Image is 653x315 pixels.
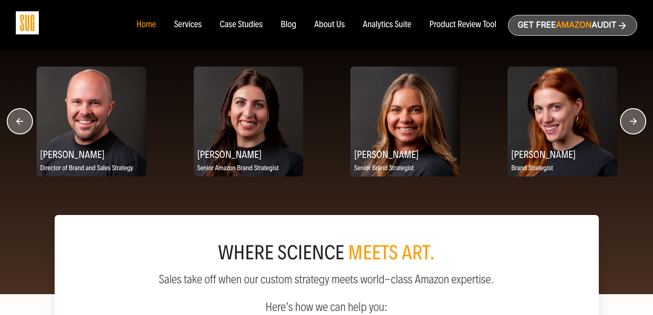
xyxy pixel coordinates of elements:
a: Blog [281,20,297,30]
a: Product Review Tool [429,20,496,30]
span: meets art. [348,241,435,265]
img: Emily Kozel, Brand Strategist [508,67,617,177]
p: Director of Brand and Sales Strategy [37,163,146,174]
img: Sug [16,11,39,34]
h2: [PERSON_NAME] [194,145,303,163]
img: Meridith Andrew, Senior Amazon Brand Strategist [194,67,303,177]
a: Case Studies [220,20,263,30]
div: where science [76,244,577,262]
a: About Us [314,20,345,30]
p: Senior Brand Strategist [350,163,460,174]
p: Sales take off when our custom strategy meets world-class Amazon expertise. [76,273,577,286]
span: Amazon [556,20,592,30]
h2: [PERSON_NAME] [508,145,617,163]
a: Home [136,20,156,30]
p: Brand Strategist [508,163,617,174]
p: Senior Amazon Brand Strategist [194,163,303,174]
img: Brett Vetter, Director of Brand and Sales Strategy [37,67,146,177]
a: Analytics Suite [363,20,411,30]
h2: [PERSON_NAME] [37,145,146,163]
a: Services [174,20,201,30]
a: Get freeAmazonAudit [508,15,637,36]
h2: [PERSON_NAME] [350,145,460,163]
img: Katie Ritterbush, Senior Brand Strategist [350,67,460,177]
p: Here’s how we can help you: [76,293,577,314]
